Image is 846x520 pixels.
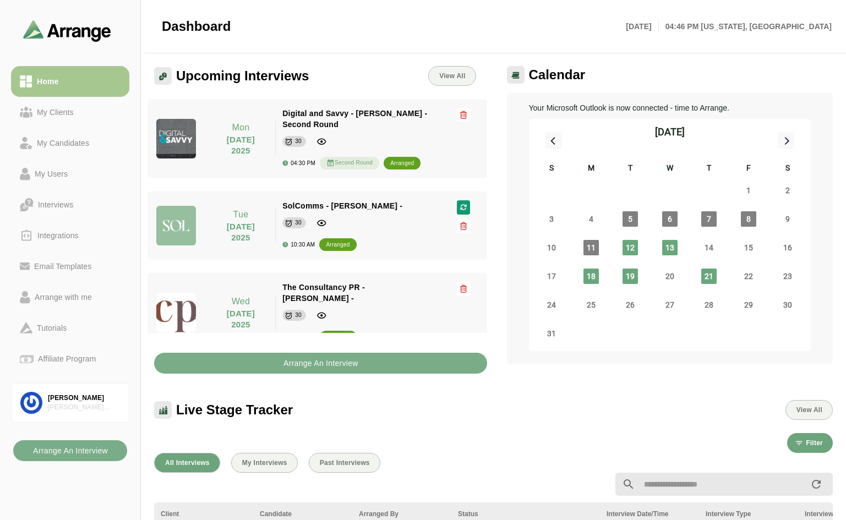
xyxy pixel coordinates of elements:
[33,229,83,242] div: Integrations
[295,217,302,228] div: 30
[623,211,638,227] span: Tuesday, August 5, 2025
[11,97,129,128] a: My Clients
[326,332,350,343] div: arranged
[741,183,756,198] span: Friday, August 1, 2025
[690,162,729,176] div: T
[741,211,756,227] span: Friday, August 8, 2025
[13,440,127,461] button: Arrange An Interview
[532,162,572,176] div: S
[282,160,315,166] div: 04:30 PM
[780,297,795,313] span: Saturday, August 30, 2025
[11,282,129,313] a: Arrange with me
[583,240,599,255] span: Monday, August 11, 2025
[309,453,380,473] button: Past Interviews
[701,297,717,313] span: Thursday, August 28, 2025
[544,297,559,313] span: Sunday, August 24, 2025
[295,136,302,147] div: 30
[701,240,717,255] span: Thursday, August 14, 2025
[607,509,692,519] div: Interview Date/Time
[326,239,350,250] div: arranged
[30,291,96,304] div: Arrange with me
[741,297,756,313] span: Friday, August 29, 2025
[11,128,129,158] a: My Candidates
[283,353,358,374] b: Arrange An Interview
[156,206,196,245] img: solcomms_logo.jpg
[11,189,129,220] a: Interviews
[231,453,298,473] button: My Interviews
[11,220,129,251] a: Integrations
[11,343,129,374] a: Affiliate Program
[320,157,379,169] div: Second Round
[768,162,808,176] div: S
[662,297,678,313] span: Wednesday, August 27, 2025
[48,393,120,403] div: [PERSON_NAME]
[213,308,269,330] p: [DATE] 2025
[32,75,63,88] div: Home
[662,240,678,255] span: Wednesday, August 13, 2025
[706,509,792,519] div: Interview Type
[23,20,111,41] img: arrangeai-name-small-logo.4d2b8aee.svg
[11,383,129,423] a: [PERSON_NAME][PERSON_NAME] Associates
[650,162,690,176] div: W
[156,293,196,332] img: tcpr.jpeg
[32,106,78,119] div: My Clients
[544,269,559,284] span: Sunday, August 17, 2025
[741,240,756,255] span: Friday, August 15, 2025
[785,400,833,420] button: View All
[780,240,795,255] span: Saturday, August 16, 2025
[34,198,78,211] div: Interviews
[662,269,678,284] span: Wednesday, August 20, 2025
[162,18,231,35] span: Dashboard
[213,121,269,134] p: Mon
[529,67,586,83] span: Calendar
[655,124,685,140] div: [DATE]
[156,119,196,158] img: 1631367050045.jpg
[701,269,717,284] span: Thursday, August 21, 2025
[544,211,559,227] span: Sunday, August 3, 2025
[662,211,678,227] span: Wednesday, August 6, 2025
[529,101,811,114] p: Your Microsoft Outlook is now connected - time to Arrange.
[154,353,487,374] button: Arrange An Interview
[428,66,476,86] a: View All
[11,158,129,189] a: My Users
[11,251,129,282] a: Email Templates
[295,310,302,321] div: 30
[34,352,100,365] div: Affiliate Program
[282,242,315,248] div: 10:30 AM
[787,433,833,453] button: Filter
[659,20,832,33] p: 04:46 PM [US_STATE], [GEOGRAPHIC_DATA]
[32,321,71,335] div: Tutorials
[583,297,599,313] span: Monday, August 25, 2025
[282,109,427,129] span: Digital and Savvy - [PERSON_NAME] - Second Round
[780,211,795,227] span: Saturday, August 9, 2025
[213,134,269,156] p: [DATE] 2025
[161,509,247,519] div: Client
[242,459,287,467] span: My Interviews
[810,478,823,491] i: appended action
[154,453,220,473] button: All Interviews
[583,269,599,284] span: Monday, August 18, 2025
[623,240,638,255] span: Tuesday, August 12, 2025
[359,509,445,519] div: Arranged By
[176,68,309,84] span: Upcoming Interviews
[741,269,756,284] span: Friday, August 22, 2025
[611,162,651,176] div: T
[729,162,768,176] div: F
[260,509,346,519] div: Candidate
[213,221,269,243] p: [DATE] 2025
[319,459,370,467] span: Past Interviews
[626,20,658,33] p: [DATE]
[571,162,611,176] div: M
[796,406,822,414] span: View All
[583,211,599,227] span: Monday, August 4, 2025
[11,66,129,97] a: Home
[701,211,717,227] span: Thursday, August 7, 2025
[805,439,823,447] span: Filter
[439,72,465,80] span: View All
[165,459,210,467] span: All Interviews
[623,297,638,313] span: Tuesday, August 26, 2025
[458,509,593,519] div: Status
[32,440,108,461] b: Arrange An Interview
[32,136,94,150] div: My Candidates
[282,201,402,210] span: SolComms - [PERSON_NAME] -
